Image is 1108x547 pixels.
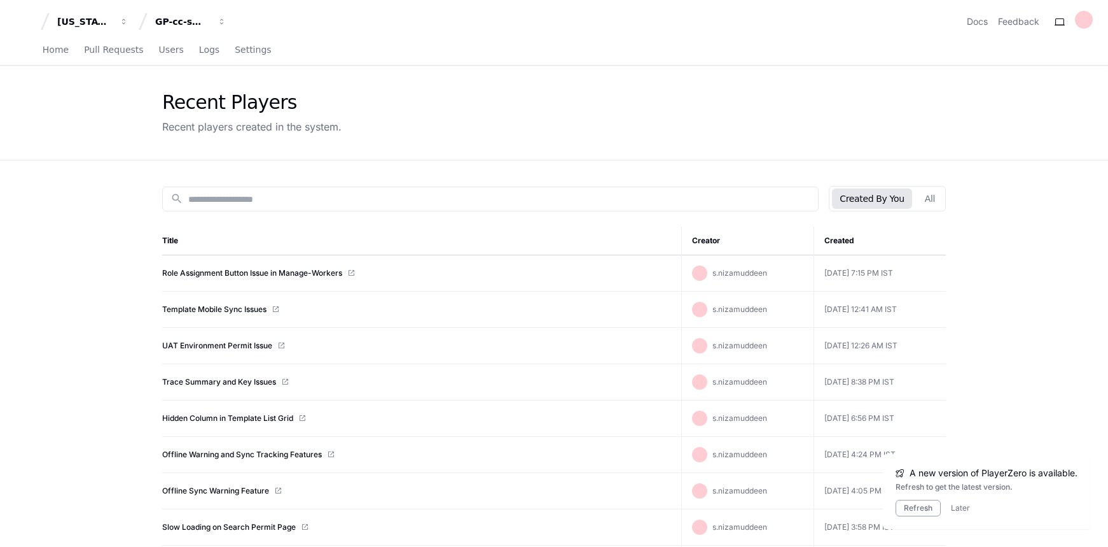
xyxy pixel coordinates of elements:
[235,46,271,53] span: Settings
[917,188,943,209] button: All
[162,341,272,351] a: UAT Environment Permit Issue
[896,482,1077,492] div: Refresh to get the latest version.
[162,91,342,114] div: Recent Players
[162,522,296,532] a: Slow Loading on Search Permit Page
[159,36,184,65] a: Users
[235,36,271,65] a: Settings
[814,437,946,473] td: [DATE] 4:24 PM IST
[84,46,143,53] span: Pull Requests
[814,364,946,401] td: [DATE] 8:38 PM IST
[814,473,946,509] td: [DATE] 4:05 PM IST
[162,377,276,387] a: Trace Summary and Key Issues
[832,188,911,209] button: Created By You
[170,192,183,205] mat-icon: search
[43,36,69,65] a: Home
[57,15,112,28] div: [US_STATE] Pacific
[712,268,767,278] span: s.nizamuddeen
[712,341,767,350] span: s.nizamuddeen
[712,304,767,314] span: s.nizamuddeen
[150,10,232,33] button: GP-cc-sml-apps
[162,486,269,496] a: Offline Sync Warning Feature
[155,15,210,28] div: GP-cc-sml-apps
[199,46,219,53] span: Logs
[159,46,184,53] span: Users
[712,522,767,532] span: s.nizamuddeen
[951,503,970,513] button: Later
[814,509,946,546] td: [DATE] 3:58 PM IST
[162,450,322,460] a: Offline Warning and Sync Tracking Features
[998,15,1039,28] button: Feedback
[814,292,946,328] td: [DATE] 12:41 AM IST
[814,227,946,255] th: Created
[199,36,219,65] a: Logs
[43,46,69,53] span: Home
[84,36,143,65] a: Pull Requests
[162,268,342,278] a: Role Assignment Button Issue in Manage-Workers
[162,119,342,134] div: Recent players created in the system.
[162,227,681,255] th: Title
[712,413,767,423] span: s.nizamuddeen
[814,401,946,437] td: [DATE] 6:56 PM IST
[814,328,946,364] td: [DATE] 12:26 AM IST
[910,467,1077,480] span: A new version of PlayerZero is available.
[162,413,293,423] a: Hidden Column in Template List Grid
[712,450,767,459] span: s.nizamuddeen
[681,227,814,255] th: Creator
[967,15,988,28] a: Docs
[896,500,941,516] button: Refresh
[712,377,767,387] span: s.nizamuddeen
[52,10,134,33] button: [US_STATE] Pacific
[162,304,267,315] a: Template Mobile Sync Issues
[814,255,946,292] td: [DATE] 7:15 PM IST
[712,486,767,495] span: s.nizamuddeen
